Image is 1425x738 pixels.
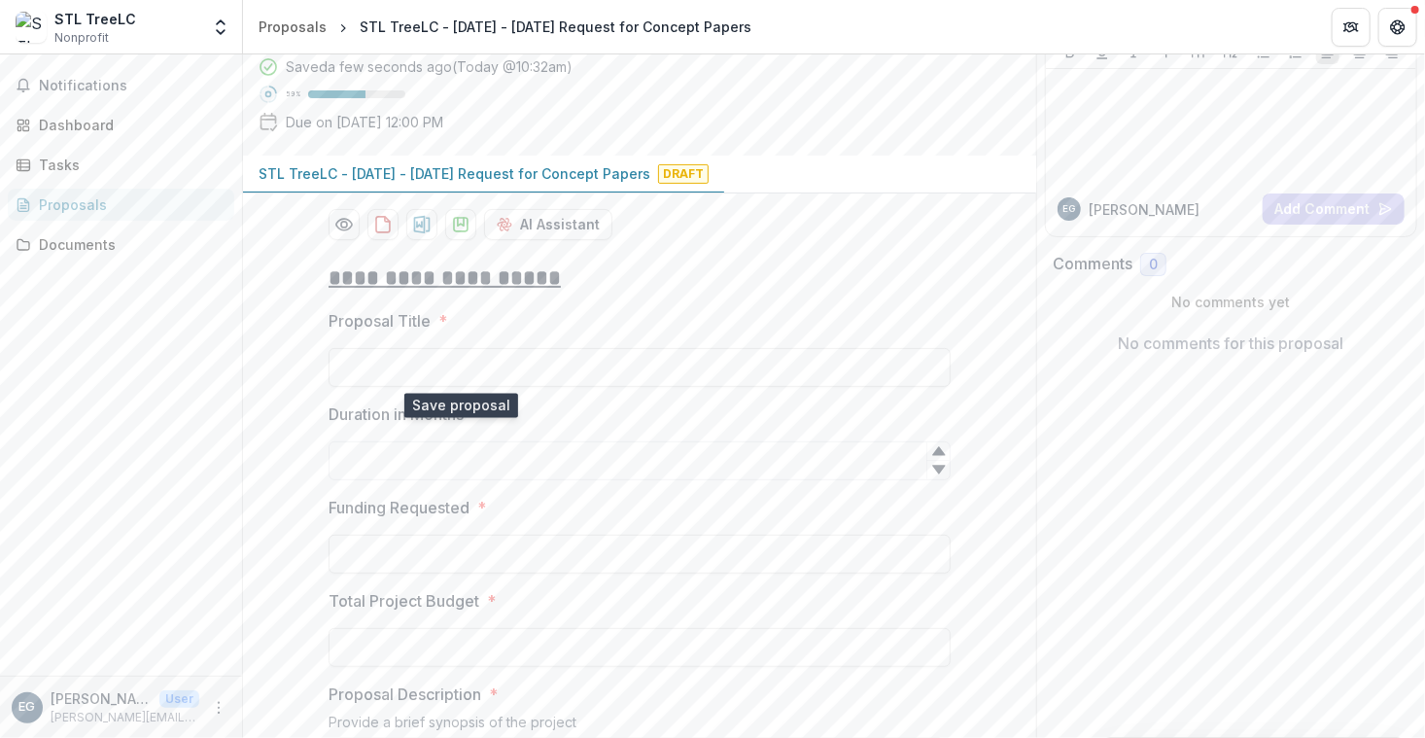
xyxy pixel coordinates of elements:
span: Notifications [39,78,226,94]
button: Add Comment [1263,193,1405,225]
p: 59 % [286,88,300,101]
p: [PERSON_NAME][EMAIL_ADDRESS][DOMAIN_NAME] [51,709,199,726]
button: More [207,696,230,720]
button: download-proposal [445,209,476,240]
a: Proposals [8,189,234,221]
button: Get Help [1378,8,1417,47]
a: Dashboard [8,109,234,141]
span: Draft [658,164,709,184]
button: download-proposal [406,209,437,240]
img: STL TreeLC [16,12,47,43]
div: Saved a few seconds ago ( Today @ 10:32am ) [286,56,573,77]
button: AI Assistant [484,209,612,240]
div: Proposals [39,194,219,215]
button: download-proposal [367,209,399,240]
p: User [159,690,199,708]
div: Provide a brief synopsis of the project [329,714,951,738]
button: Preview ee5465ea-558e-4dff-9d42-a766a228c659-0.pdf [329,209,360,240]
div: Tasks [39,155,219,175]
p: Proposal Title [329,309,431,333]
div: STL TreeLC - [DATE] - [DATE] Request for Concept Papers [360,17,751,37]
button: Notifications [8,70,234,101]
p: Due on [DATE] 12:00 PM [286,112,443,132]
p: Duration in Months [329,403,464,426]
p: Funding Requested [329,496,469,519]
p: [PERSON_NAME] [1089,199,1199,220]
a: Documents [8,228,234,261]
p: No comments yet [1053,292,1409,312]
div: Erin Godwin [19,701,36,714]
a: Tasks [8,149,234,181]
p: [PERSON_NAME] [51,688,152,709]
p: Total Project Budget [329,589,479,613]
div: Proposals [259,17,327,37]
div: Documents [39,234,219,255]
p: No comments for this proposal [1119,332,1344,355]
h2: Comments [1053,255,1132,273]
button: Open entity switcher [207,8,234,47]
div: STL TreeLC [54,9,136,29]
nav: breadcrumb [251,13,759,41]
span: Nonprofit [54,29,109,47]
span: 0 [1149,257,1158,273]
p: Proposal Description [329,683,481,706]
div: Erin Godwin [1063,204,1076,214]
a: Proposals [251,13,334,41]
div: Dashboard [39,115,219,135]
button: Partners [1332,8,1371,47]
p: STL TreeLC - [DATE] - [DATE] Request for Concept Papers [259,163,650,184]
